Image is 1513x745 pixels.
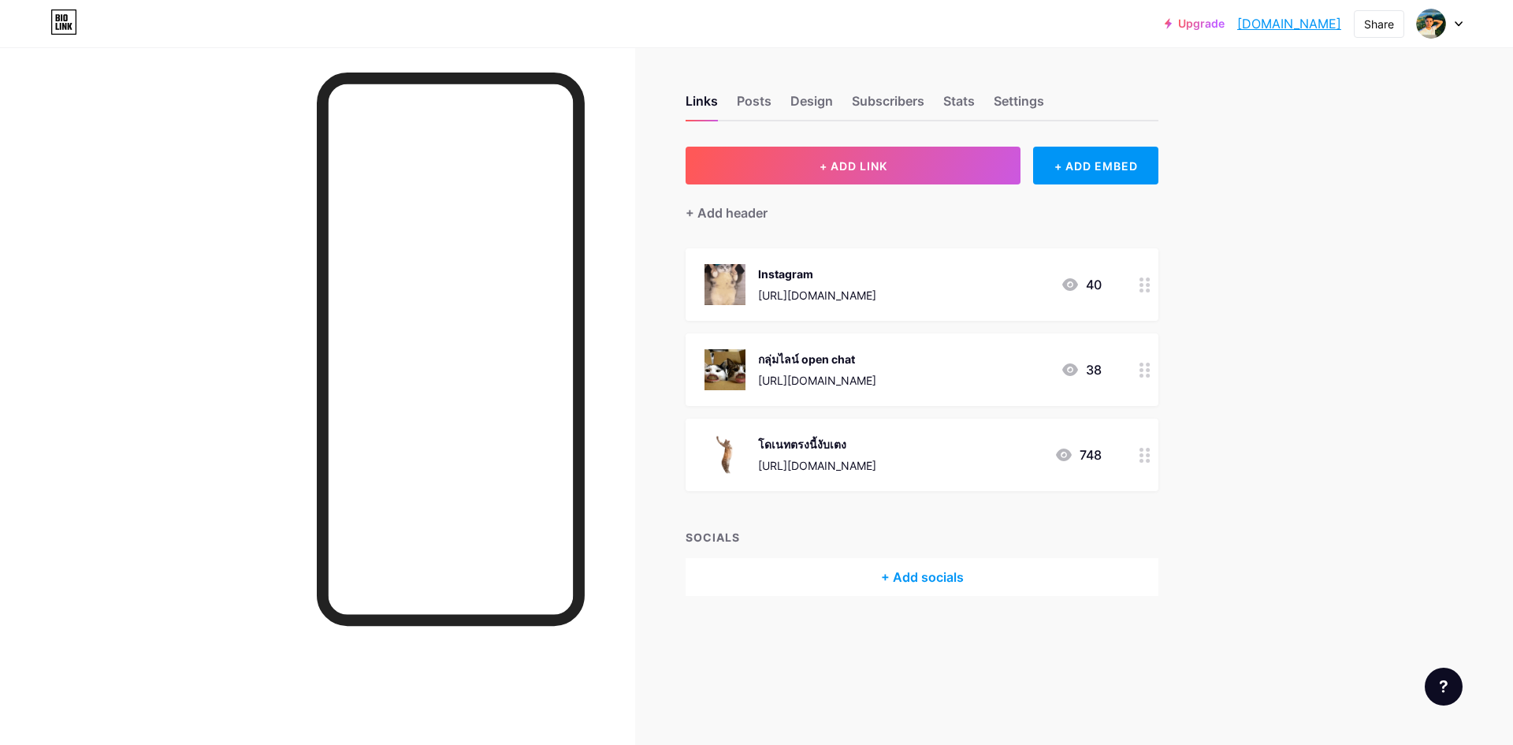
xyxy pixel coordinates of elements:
div: Settings [994,91,1044,120]
a: [DOMAIN_NAME] [1237,14,1341,33]
div: Posts [737,91,771,120]
div: Stats [943,91,975,120]
a: Upgrade [1165,17,1225,30]
div: [URL][DOMAIN_NAME] [758,372,876,389]
span: + ADD LINK [820,159,887,173]
button: + ADD LINK [686,147,1020,184]
div: กลุ่มไลน์ open chat [758,351,876,367]
div: 748 [1054,445,1102,464]
div: + ADD EMBED [1033,147,1158,184]
div: 40 [1061,275,1102,294]
div: โดเนทตรงนี้งับเตง [758,436,876,453]
div: Instagram [758,266,876,282]
div: + Add header [686,203,768,222]
div: Links [686,91,718,120]
div: + Add socials [686,558,1158,596]
img: กลุ่มไลน์ open chat [704,349,745,390]
div: [URL][DOMAIN_NAME] [758,457,876,474]
div: 38 [1061,360,1102,379]
div: SOCIALS [686,529,1158,546]
img: Instagram [704,264,745,305]
img: Rittithep Insaengthong [1416,9,1446,39]
div: [URL][DOMAIN_NAME] [758,287,876,304]
div: Share [1364,16,1394,32]
div: Subscribers [852,91,924,120]
img: โดเนทตรงนี้งับเตง [704,434,745,475]
div: Design [790,91,833,120]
